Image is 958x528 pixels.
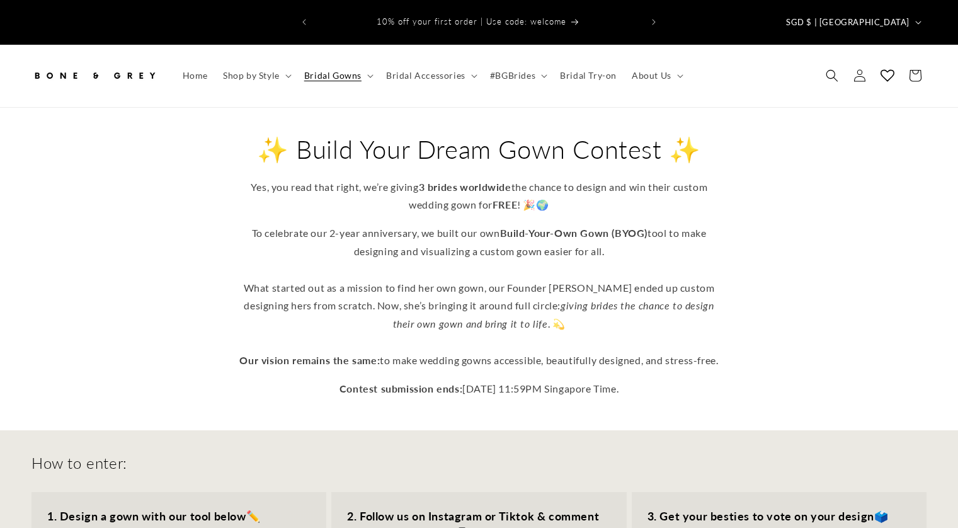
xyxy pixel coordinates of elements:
[379,62,482,89] summary: Bridal Accessories
[818,62,846,89] summary: Search
[31,62,157,89] img: Bone and Grey Bridal
[234,380,725,398] p: [DATE] 11:59PM Singapore Time.
[234,133,725,166] h2: ✨ Build Your Dream Gown Contest ✨
[493,198,517,210] strong: FREE
[183,70,208,81] span: Home
[560,70,617,81] span: Bridal Try-on
[234,178,725,215] p: Yes, you read that right, we’re giving the chance to design and win their custom wedding gown for...
[393,299,714,330] em: giving brides the chance to design their own gown and bring it to life
[460,181,511,193] strong: worldwide
[647,508,911,525] h3: 🗳️
[786,16,910,29] span: SGD $ | [GEOGRAPHIC_DATA]
[778,10,927,34] button: SGD $ | [GEOGRAPHIC_DATA]
[47,509,246,523] strong: 1. Design a gown with our tool below
[386,70,465,81] span: Bridal Accessories
[27,57,163,95] a: Bone and Grey Bridal
[647,509,874,523] strong: 3. Get your besties to vote on your design
[304,70,362,81] span: Bridal Gowns
[47,508,311,525] h3: ✏️
[624,62,688,89] summary: About Us
[419,181,458,193] strong: 3 brides
[215,62,297,89] summary: Shop by Style
[490,70,535,81] span: #BGBrides
[223,70,280,81] span: Shop by Style
[482,62,552,89] summary: #BGBrides
[175,62,215,89] a: Home
[552,62,624,89] a: Bridal Try-on
[297,62,379,89] summary: Bridal Gowns
[234,224,725,369] p: To celebrate our 2-year anniversary, we built our own tool to make designing and visualizing a cu...
[239,354,380,366] strong: Our vision remains the same:
[632,70,671,81] span: About Us
[640,10,668,34] button: Next announcement
[31,453,127,473] h2: How to enter:
[500,227,648,239] strong: Build-Your-Own Gown (BYOG)
[377,16,566,26] span: 10% off your first order | Use code: welcome
[339,382,462,394] strong: Contest submission ends:
[290,10,318,34] button: Previous announcement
